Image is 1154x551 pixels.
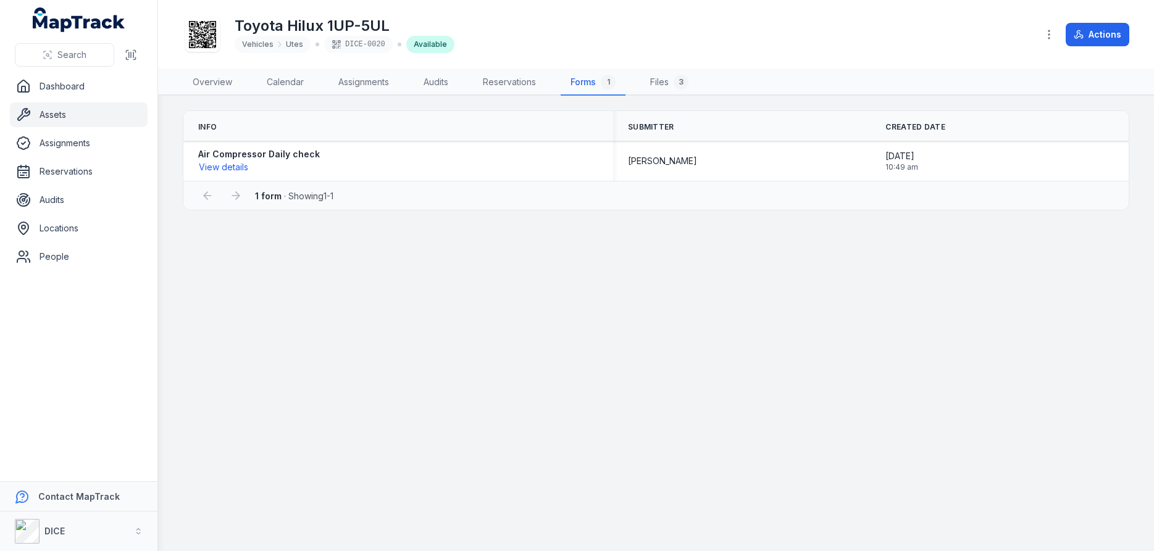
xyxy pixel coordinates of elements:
span: · Showing 1 - 1 [255,191,333,201]
button: Actions [1066,23,1129,46]
span: Created Date [885,122,945,132]
span: [DATE] [885,150,918,162]
a: Assignments [10,131,148,155]
button: View details [198,160,249,174]
a: Assets [10,102,148,127]
span: [PERSON_NAME] [628,155,697,167]
a: Locations [10,216,148,241]
a: Dashboard [10,74,148,99]
strong: Air Compressor Daily check [198,148,320,160]
div: Available [406,36,454,53]
strong: DICE [44,526,65,536]
span: Submitter [628,122,674,132]
span: Vehicles [242,39,274,49]
a: People [10,244,148,269]
time: 09/09/2025, 10:49:37 am [885,150,918,172]
a: Audits [414,70,458,96]
a: Reservations [10,159,148,184]
a: Files3 [640,70,698,96]
div: 3 [674,75,688,89]
span: 10:49 am [885,162,918,172]
button: Search [15,43,114,67]
strong: Contact MapTrack [38,491,120,502]
a: MapTrack [33,7,125,32]
a: Overview [183,70,242,96]
a: Assignments [328,70,399,96]
span: Utes [286,39,303,49]
a: Forms1 [561,70,625,96]
span: Search [57,49,86,61]
a: Audits [10,188,148,212]
strong: 1 form [255,191,282,201]
h1: Toyota Hilux 1UP-5UL [235,16,454,36]
div: 1 [601,75,616,89]
a: Calendar [257,70,314,96]
a: Reservations [473,70,546,96]
div: DICE-0020 [324,36,393,53]
span: Info [198,122,217,132]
